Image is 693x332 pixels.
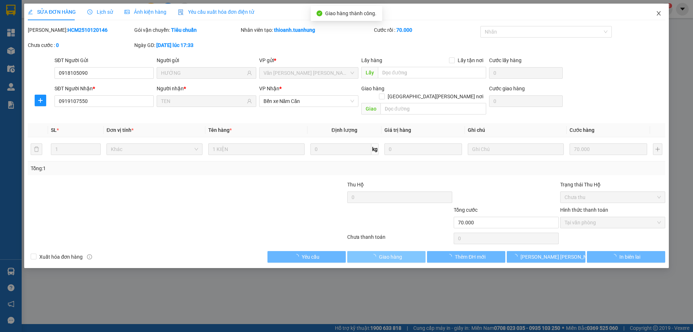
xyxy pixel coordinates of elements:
button: plus [653,143,662,155]
input: Ghi Chú [468,143,564,155]
span: Xuất hóa đơn hàng [36,253,86,261]
span: Tổng cước [454,207,478,213]
button: [PERSON_NAME] [PERSON_NAME] [507,251,585,263]
span: clock-circle [87,9,92,14]
span: Ảnh kiện hàng [125,9,166,15]
span: VP Nhận [259,86,279,91]
span: [PERSON_NAME] [PERSON_NAME] [520,253,599,261]
span: Giao [361,103,380,115]
span: Lấy hàng [361,57,382,63]
div: SĐT Người Nhận [55,85,154,92]
b: GỬI : Bến xe Năm Căn [3,45,102,57]
div: Chưa thanh toán [346,233,453,246]
button: Close [649,4,669,24]
input: 0 [384,143,462,155]
b: 70.000 [396,27,412,33]
input: Dọc đường [380,103,486,115]
span: Giá trị hàng [384,127,411,133]
li: 85 [PERSON_NAME] [3,16,138,25]
button: Yêu cầu [267,251,346,263]
span: Tại văn phòng [565,217,661,228]
span: Thêm ĐH mới [455,253,485,261]
span: loading [447,254,455,259]
li: 02839.63.63.63 [3,25,138,34]
label: Hình thức thanh toán [560,207,608,213]
button: In biên lai [587,251,665,263]
input: Tên người gửi [161,69,245,77]
span: environment [42,17,47,23]
button: Giao hàng [347,251,426,263]
th: Ghi chú [465,123,567,137]
div: [PERSON_NAME]: [28,26,133,34]
b: thioanh.tuanhung [274,27,315,33]
span: Khác [111,144,198,155]
span: SL [51,127,57,133]
div: Ngày GD: [134,41,239,49]
span: picture [125,9,130,14]
span: Lấy [361,67,378,78]
div: Gói vận chuyển: [134,26,239,34]
span: Cước hàng [570,127,594,133]
div: Nhân viên tạo: [241,26,372,34]
div: Người nhận [157,85,256,92]
span: Giao hàng [379,253,402,261]
span: loading [294,254,302,259]
span: plus [35,98,46,103]
button: Thêm ĐH mới [427,251,505,263]
span: kg [371,143,379,155]
input: Dọc đường [378,67,486,78]
span: user [247,99,252,104]
span: Giao hàng [361,86,384,91]
span: Đơn vị tính [106,127,134,133]
span: Giao hàng thành công. [325,10,376,16]
input: VD: Bàn, Ghế [208,143,304,155]
span: phone [42,26,47,32]
span: [GEOGRAPHIC_DATA][PERSON_NAME] nơi [385,92,486,100]
button: delete [31,143,42,155]
span: Thu Hộ [347,182,364,187]
label: Cước giao hàng [489,86,525,91]
input: Cước giao hàng [489,95,563,107]
div: Người gửi [157,56,256,64]
button: plus [35,95,46,106]
span: loading [513,254,520,259]
span: In biên lai [619,253,640,261]
div: Trạng thái Thu Hộ [560,181,665,189]
span: check-circle [317,10,322,16]
span: close [656,10,662,16]
span: Văn phòng Hồ Chí Minh [263,68,354,78]
img: icon [178,9,184,15]
input: 0 [570,143,647,155]
span: Yêu cầu xuất hóa đơn điện tử [178,9,254,15]
span: user [247,70,252,76]
b: [DATE] lúc 17:33 [156,42,193,48]
div: Tổng: 1 [31,164,267,172]
label: Cước lấy hàng [489,57,522,63]
b: HCM2510120146 [67,27,108,33]
span: loading [611,254,619,259]
span: Lịch sử [87,9,113,15]
span: Bến xe Năm Căn [263,96,354,107]
span: Lấy tận nơi [455,56,486,64]
div: VP gửi [259,56,358,64]
span: info-circle [87,254,92,259]
span: Chưa thu [565,192,661,203]
div: SĐT Người Gửi [55,56,154,64]
b: Tiêu chuẩn [171,27,197,33]
div: Cước rồi : [374,26,479,34]
span: Tên hàng [208,127,232,133]
span: Yêu cầu [302,253,319,261]
span: loading [371,254,379,259]
b: 0 [56,42,59,48]
span: edit [28,9,33,14]
div: Chưa cước : [28,41,133,49]
b: [PERSON_NAME] [42,5,102,14]
input: Cước lấy hàng [489,67,563,79]
span: Định lượng [332,127,357,133]
input: Tên người nhận [161,97,245,105]
span: SỬA ĐƠN HÀNG [28,9,76,15]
